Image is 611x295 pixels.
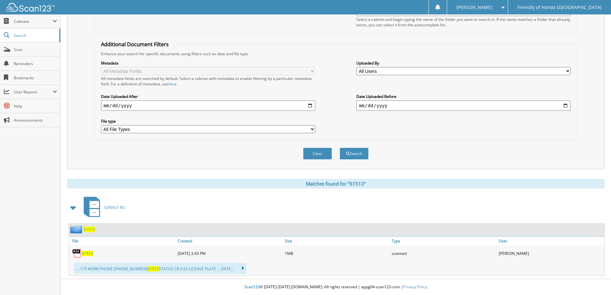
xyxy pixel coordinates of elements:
span: Bookmarks [14,75,57,81]
a: Privacy Policy [403,284,427,290]
div: Enhance your search for specific documents using filters such as date and file type. [98,51,574,56]
img: folder2.png [70,225,84,233]
iframe: Chat Widget [579,264,611,295]
a: 61513 [82,251,93,256]
span: Friendly of Honda [GEOGRAPHIC_DATA] [517,5,602,9]
img: PDF.png [72,248,82,258]
label: File type [101,118,315,124]
label: Date Uploaded Before [356,94,571,99]
span: Announcements [14,117,57,123]
div: [PERSON_NAME] [497,247,604,260]
input: start [101,100,315,111]
button: Clear [303,148,332,160]
label: Metadata [101,60,315,66]
label: Uploaded By [356,60,571,66]
a: Type [390,237,497,245]
span: Scan [14,47,57,52]
span: Reminders [14,61,57,66]
div: scanned [390,247,497,260]
div: ... 170 WORK PHONE [PHONE_NUMBER] STATUS CR-V EX LICENSE PLATE ... DATE... [74,263,247,274]
a: here [168,81,177,87]
span: [PERSON_NAME] [456,5,492,9]
span: Search [14,33,56,38]
span: Help [14,103,57,109]
legend: Additional Document Filters [98,41,172,48]
a: Size [283,237,390,245]
label: Date Uploaded After [101,94,315,99]
span: Cabinets [14,19,53,24]
span: 61513 [148,266,159,272]
a: Created [176,237,283,245]
a: SERVICE RO [80,195,125,220]
a: User [497,237,604,245]
img: scan123-logo-white.svg [6,3,55,12]
div: 1MB [283,247,390,260]
div: © [DATE]-[DATE] [DOMAIN_NAME]. All rights reserved | appg04-scan123-com | [61,279,611,295]
span: SERVICE RO [104,205,125,210]
div: All metadata fields are searched by default. Select a cabinet with metadata to enable filtering b... [101,76,315,87]
a: File [69,237,176,245]
span: User Reports [14,89,53,95]
div: [DATE] 2:43 PM [176,247,283,260]
input: end [356,100,571,111]
button: Search [340,148,369,160]
a: 61513 [84,227,95,232]
span: Scan123 [244,284,260,290]
div: Matches found for "61513" [67,179,605,188]
div: Select a cabinet and begin typing the name of the folder you want to search in. If the name match... [356,17,571,28]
